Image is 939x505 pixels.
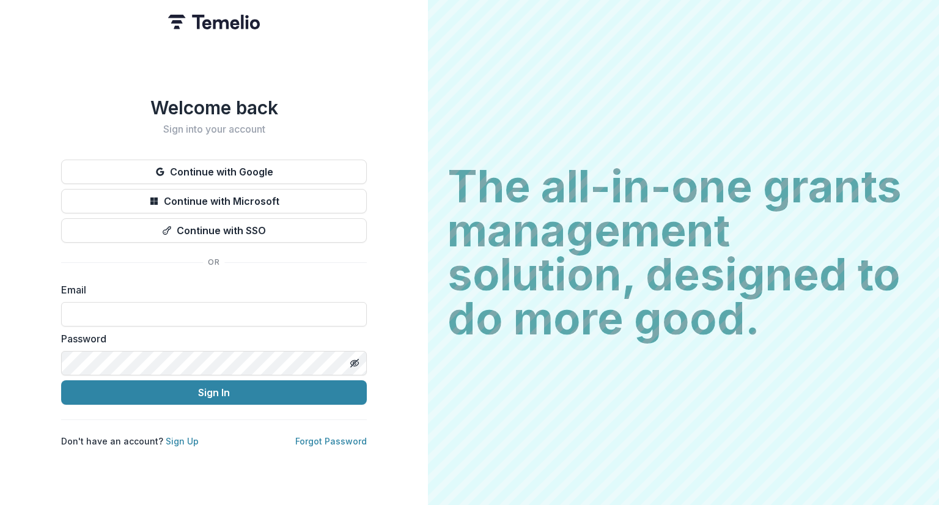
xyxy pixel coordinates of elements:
button: Continue with SSO [61,218,367,243]
a: Sign Up [166,436,199,446]
button: Continue with Microsoft [61,189,367,213]
button: Continue with Google [61,160,367,184]
button: Toggle password visibility [345,353,364,373]
img: Temelio [168,15,260,29]
a: Forgot Password [295,436,367,446]
label: Email [61,282,359,297]
label: Password [61,331,359,346]
h2: Sign into your account [61,123,367,135]
p: Don't have an account? [61,435,199,448]
h1: Welcome back [61,97,367,119]
button: Sign In [61,380,367,405]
